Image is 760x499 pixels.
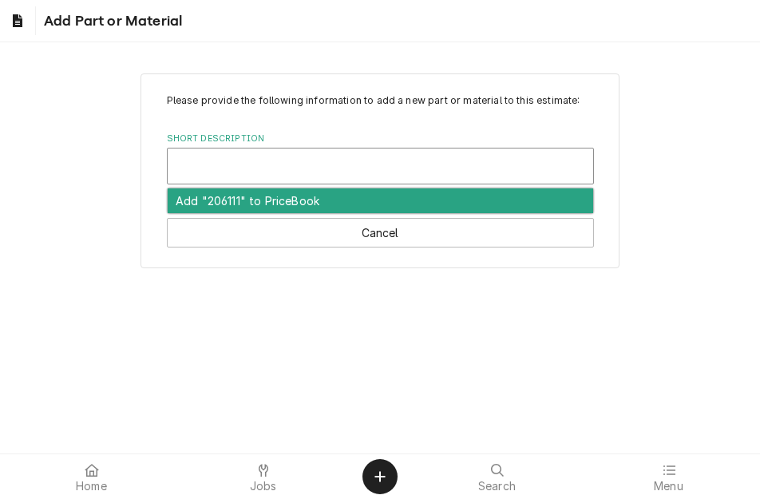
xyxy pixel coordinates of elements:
[412,457,582,496] a: Search
[584,457,754,496] a: Menu
[6,457,176,496] a: Home
[250,480,277,493] span: Jobs
[167,218,594,248] div: Button Group
[654,480,683,493] span: Menu
[3,6,32,35] a: Go to Estimates
[478,480,516,493] span: Search
[167,133,594,184] div: Short Description
[39,10,182,32] span: Add Part or Material
[167,133,594,145] label: Short Description
[167,93,594,108] p: Please provide the following information to add a new part or material to this estimate:
[178,457,348,496] a: Jobs
[362,459,398,494] button: Create Object
[167,218,594,248] div: Button Group Row
[76,480,107,493] span: Home
[167,218,594,248] button: Cancel
[168,188,593,213] div: Add "206111" to PriceBook
[141,73,619,268] div: Line Item Create/Update
[167,93,594,184] div: Line Item Create/Update Form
